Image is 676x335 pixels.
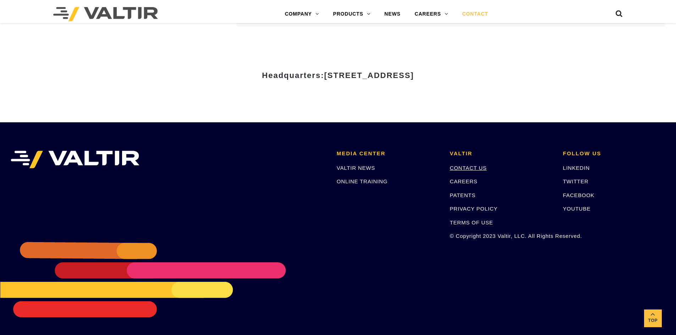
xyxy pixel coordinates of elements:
a: COMPANY [278,7,326,21]
a: LINKEDIN [563,165,590,171]
a: CONTACT US [450,165,487,171]
h2: MEDIA CENTER [337,151,439,157]
a: Top [644,309,662,327]
a: ONLINE TRAINING [337,178,388,184]
h2: VALTIR [450,151,553,157]
a: CONTACT [455,7,495,21]
strong: Headquarters: [262,71,414,80]
a: PRIVACY POLICY [450,206,498,212]
img: Valtir [53,7,158,21]
a: YOUTUBE [563,206,590,212]
a: PATENTS [450,192,476,198]
a: VALTIR NEWS [337,165,375,171]
a: NEWS [377,7,407,21]
a: CAREERS [408,7,455,21]
a: TWITTER [563,178,588,184]
span: [STREET_ADDRESS] [324,71,414,80]
span: Top [644,317,662,325]
img: VALTIR [11,151,139,168]
a: CAREERS [450,178,478,184]
a: TERMS OF USE [450,219,493,225]
a: FACEBOOK [563,192,594,198]
h2: FOLLOW US [563,151,665,157]
p: © Copyright 2023 Valtir, LLC. All Rights Reserved. [450,232,553,240]
a: PRODUCTS [326,7,378,21]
